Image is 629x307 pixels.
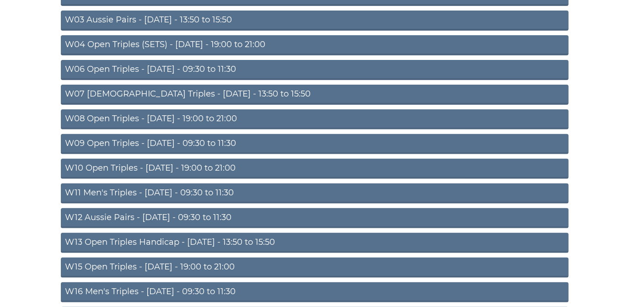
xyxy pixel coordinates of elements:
[61,233,569,253] a: W13 Open Triples Handicap - [DATE] - 13:50 to 15:50
[61,208,569,228] a: W12 Aussie Pairs - [DATE] - 09:30 to 11:30
[61,183,569,204] a: W11 Men's Triples - [DATE] - 09:30 to 11:30
[61,134,569,154] a: W09 Open Triples - [DATE] - 09:30 to 11:30
[61,109,569,129] a: W08 Open Triples - [DATE] - 19:00 to 21:00
[61,35,569,55] a: W04 Open Triples (SETS) - [DATE] - 19:00 to 21:00
[61,11,569,31] a: W03 Aussie Pairs - [DATE] - 13:50 to 15:50
[61,60,569,80] a: W06 Open Triples - [DATE] - 09:30 to 11:30
[61,159,569,179] a: W10 Open Triples - [DATE] - 19:00 to 21:00
[61,85,569,105] a: W07 [DEMOGRAPHIC_DATA] Triples - [DATE] - 13:50 to 15:50
[61,258,569,278] a: W15 Open Triples - [DATE] - 19:00 to 21:00
[61,282,569,302] a: W16 Men's Triples - [DATE] - 09:30 to 11:30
